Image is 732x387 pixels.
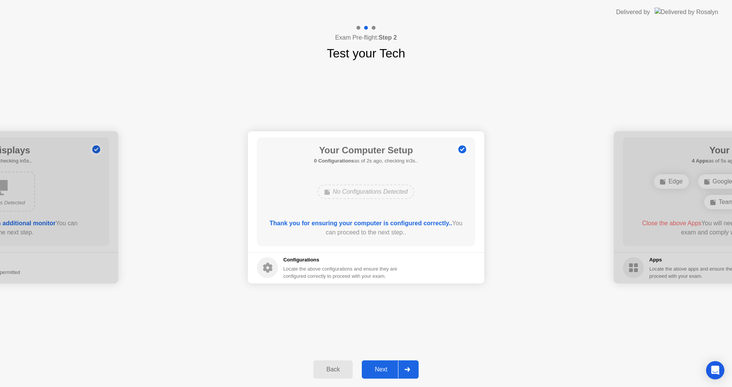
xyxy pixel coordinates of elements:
div: Next [364,366,398,373]
b: Step 2 [379,34,397,41]
b: 0 Configurations [314,158,354,164]
h1: Test your Tech [327,44,405,62]
div: You can proceed to the next step.. [268,219,464,237]
div: Open Intercom Messenger [706,361,724,379]
h5: Configurations [283,256,399,264]
img: Delivered by Rosalyn [655,8,718,16]
div: No Configurations Detected [318,185,415,199]
button: Next [362,360,419,379]
button: Back [313,360,353,379]
div: Delivered by [616,8,650,17]
h4: Exam Pre-flight: [335,33,397,42]
b: Thank you for ensuring your computer is configured correctly.. [270,220,452,226]
h1: Your Computer Setup [314,143,418,157]
h5: as of 2s ago, checking in3s.. [314,157,418,165]
div: Locate the above configurations and ensure they are configured correctly to proceed with your exam. [283,265,399,280]
div: Back [316,366,350,373]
